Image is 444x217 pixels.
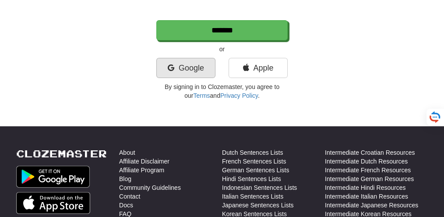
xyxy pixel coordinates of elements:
[325,183,405,192] a: Intermediate Hindi Resources
[229,58,288,78] a: Apple
[156,58,215,78] a: Google
[325,201,418,210] a: Intermediate Japanese Resources
[222,166,289,174] a: German Sentences Lists
[222,148,283,157] a: Dutch Sentences Lists
[325,166,411,174] a: Intermediate French Resources
[16,192,90,214] img: Get it on App Store
[119,201,133,210] a: Docs
[119,166,164,174] a: Affiliate Program
[16,166,90,188] img: Get it on Google Play
[325,192,408,201] a: Intermediate Italian Resources
[156,82,288,100] p: By signing in to Clozemaster, you agree to our and .
[16,148,107,159] a: Clozemaster
[222,201,293,210] a: Japanese Sentences Lists
[156,45,288,53] p: or
[119,183,181,192] a: Community Guidelines
[325,148,415,157] a: Intermediate Croatian Resources
[119,157,169,166] a: Affiliate Disclaimer
[119,174,131,183] a: Blog
[222,192,283,201] a: Italian Sentences Lists
[222,183,297,192] a: Indonesian Sentences Lists
[222,174,281,183] a: Hindi Sentences Lists
[119,148,135,157] a: About
[325,157,408,166] a: Intermediate Dutch Resources
[325,174,414,183] a: Intermediate German Resources
[220,92,258,99] a: Privacy Policy
[193,92,210,99] a: Terms
[222,157,286,166] a: French Sentences Lists
[119,192,140,201] a: Contact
